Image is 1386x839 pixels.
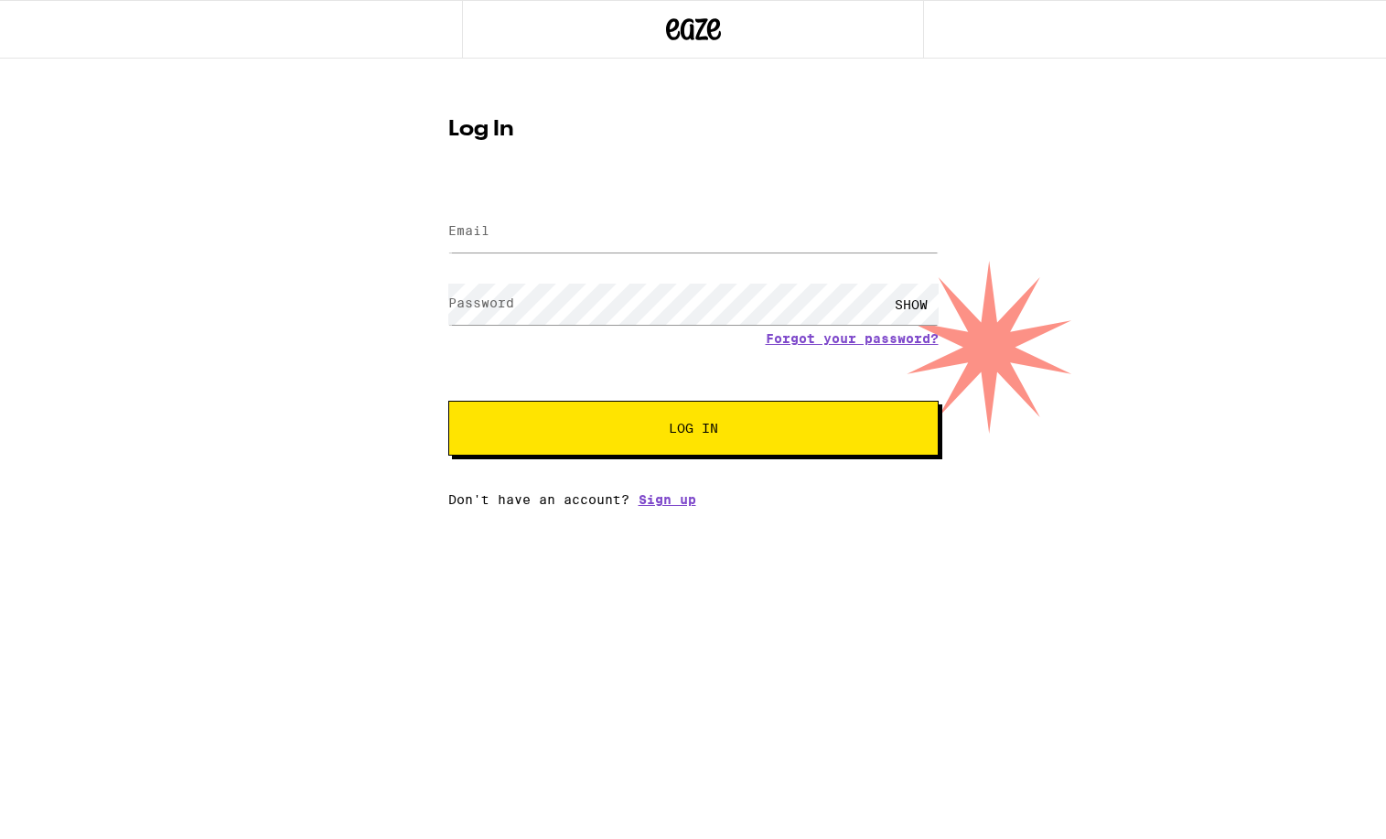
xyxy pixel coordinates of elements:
label: Password [448,296,514,310]
div: Don't have an account? [448,492,939,507]
input: Email [448,211,939,253]
div: SHOW [884,284,939,325]
h1: Log In [448,119,939,141]
label: Email [448,223,489,238]
button: Log In [448,401,939,456]
a: Sign up [639,492,696,507]
span: Log In [669,422,718,435]
a: Forgot your password? [766,331,939,346]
